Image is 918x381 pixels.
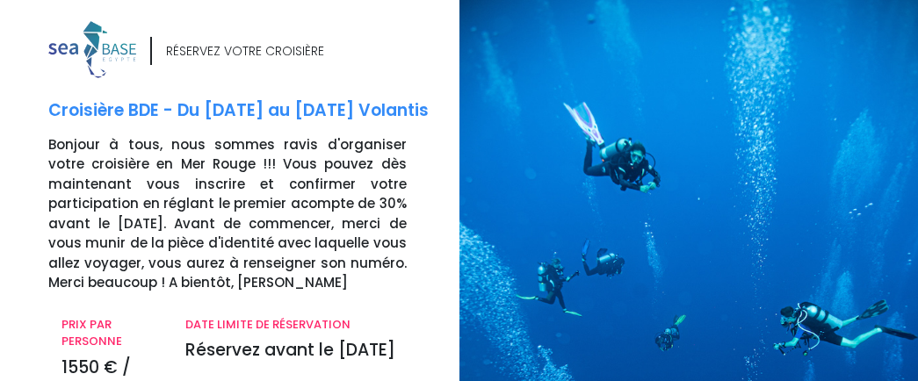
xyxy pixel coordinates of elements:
[48,135,446,293] p: Bonjour à tous, nous sommes ravis d'organiser votre croisière en Mer Rouge !!! Vous pouvez dès ma...
[61,316,159,350] p: PRIX PAR PERSONNE
[185,316,407,334] p: DATE LIMITE DE RÉSERVATION
[166,42,324,61] div: RÉSERVEZ VOTRE CROISIÈRE
[185,338,407,363] p: Réservez avant le [DATE]
[48,21,136,78] img: logo_color1.png
[48,98,446,124] p: Croisière BDE - Du [DATE] au [DATE] Volantis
